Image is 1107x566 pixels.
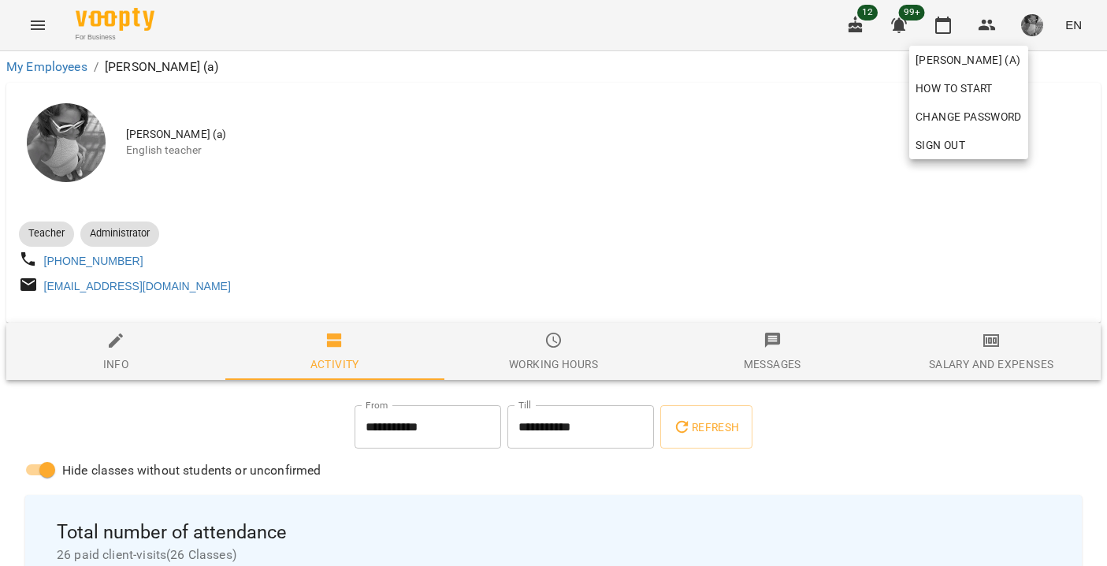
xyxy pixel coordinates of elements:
button: Sign Out [909,131,1028,159]
span: [PERSON_NAME] (а) [916,50,1022,69]
a: [PERSON_NAME] (а) [909,46,1028,74]
span: Change Password [916,107,1022,126]
span: How to start [916,79,993,98]
span: Sign Out [916,136,965,155]
a: Change Password [909,102,1028,131]
a: How to start [909,74,999,102]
